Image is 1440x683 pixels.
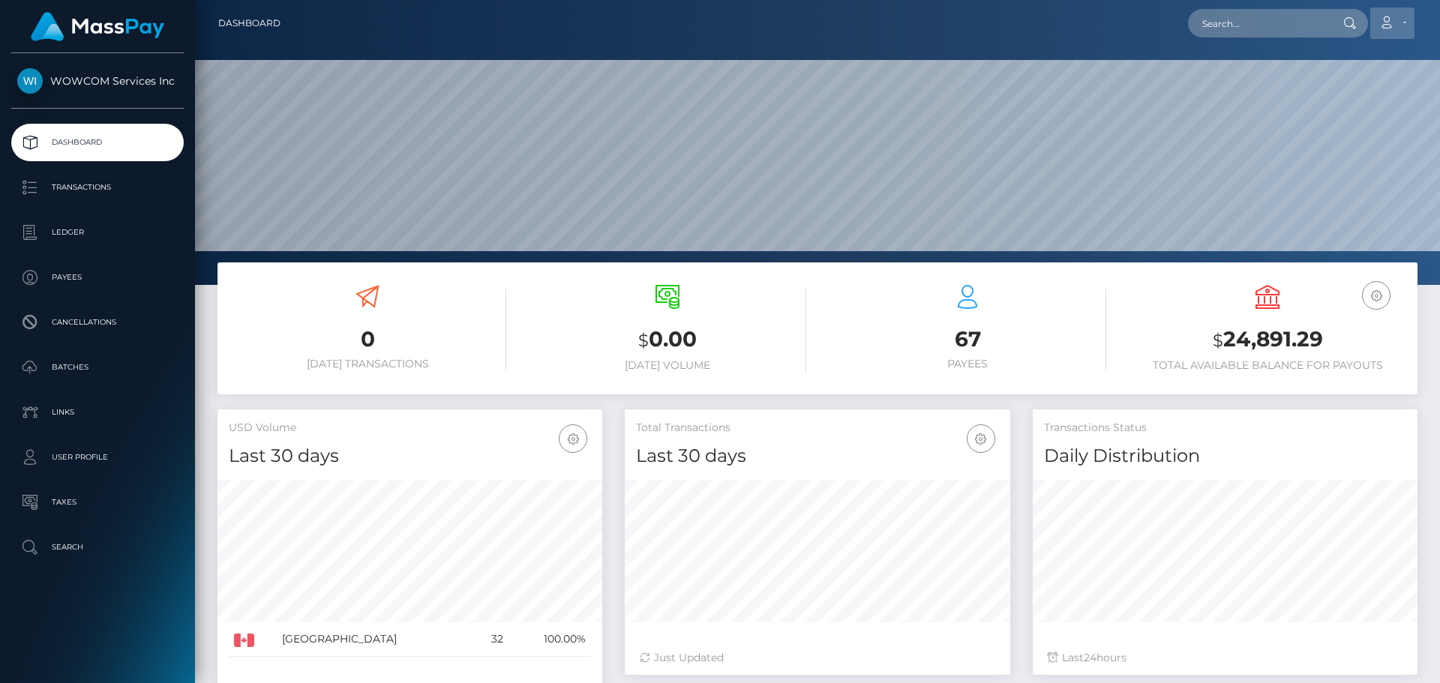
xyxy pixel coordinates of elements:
[11,529,184,566] a: Search
[529,325,806,355] h3: 0.00
[636,421,998,436] h5: Total Transactions
[229,325,506,354] h3: 0
[17,446,178,469] p: User Profile
[1213,330,1223,351] small: $
[234,634,254,647] img: CA.png
[473,622,508,657] td: 32
[11,439,184,476] a: User Profile
[229,358,506,370] h6: [DATE] Transactions
[17,491,178,514] p: Taxes
[17,356,178,379] p: Batches
[17,536,178,559] p: Search
[11,349,184,386] a: Batches
[11,484,184,521] a: Taxes
[229,421,591,436] h5: USD Volume
[1044,443,1406,469] h4: Daily Distribution
[229,443,591,469] h4: Last 30 days
[11,304,184,341] a: Cancellations
[277,622,473,657] td: [GEOGRAPHIC_DATA]
[508,622,591,657] td: 100.00%
[829,325,1106,354] h3: 67
[17,266,178,289] p: Payees
[11,74,184,88] span: WOWCOM Services Inc
[1129,359,1406,372] h6: Total Available Balance for Payouts
[17,131,178,154] p: Dashboard
[11,214,184,251] a: Ledger
[31,12,164,41] img: MassPay Logo
[529,359,806,372] h6: [DATE] Volume
[11,169,184,206] a: Transactions
[11,259,184,296] a: Payees
[17,176,178,199] p: Transactions
[17,221,178,244] p: Ledger
[11,394,184,431] a: Links
[17,401,178,424] p: Links
[11,124,184,161] a: Dashboard
[218,7,280,39] a: Dashboard
[1188,9,1329,37] input: Search...
[1084,651,1096,664] span: 24
[829,358,1106,370] h6: Payees
[638,330,649,351] small: $
[17,311,178,334] p: Cancellations
[636,443,998,469] h4: Last 30 days
[1129,325,1406,355] h3: 24,891.29
[1044,421,1406,436] h5: Transactions Status
[640,650,994,666] div: Just Updated
[17,68,43,94] img: WOWCOM Services Inc
[1048,650,1402,666] div: Last hours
